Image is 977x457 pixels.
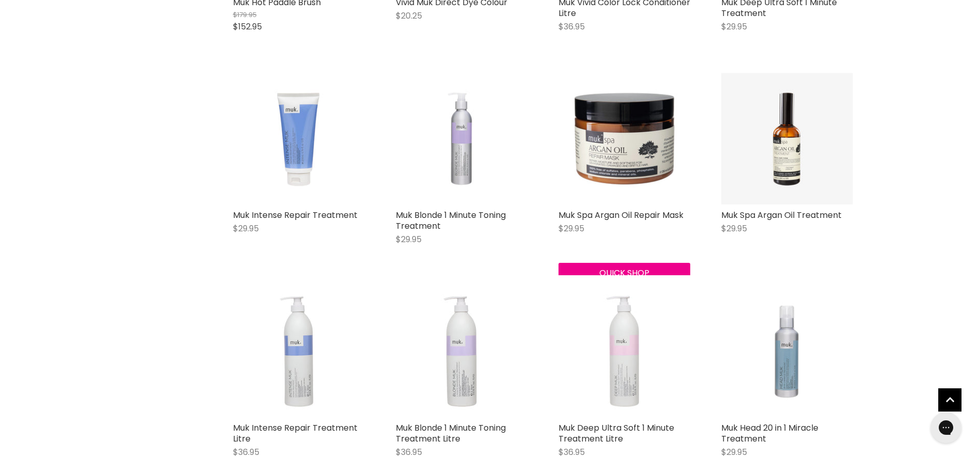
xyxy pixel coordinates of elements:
[925,408,967,447] iframe: Gorgias live chat messenger
[233,286,365,417] a: Muk Intense Repair Treatment Litre
[559,286,690,417] a: Muk Deep Ultra Soft 1 Minute Treatment Litre
[721,223,747,234] span: $29.95
[233,223,259,234] span: $29.95
[396,233,422,245] span: $29.95
[396,209,506,232] a: Muk Blonde 1 Minute Toning Treatment
[396,291,528,413] img: Muk Blonde 1 Minute Toning Treatment Litre
[396,286,528,417] a: Muk Blonde 1 Minute Toning Treatment Litre
[396,73,528,204] img: Muk Blonde 1 Minute Toning Treatment
[721,209,842,221] a: Muk Spa Argan Oil Treatment
[233,21,262,33] span: $152.95
[233,422,358,445] a: Muk Intense Repair Treatment Litre
[559,290,690,413] img: Muk Deep Ultra Soft 1 Minute Treatment Litre
[233,73,365,204] img: Muk Intense Repair Treatment
[559,21,585,33] span: $36.95
[233,209,358,221] a: Muk Intense Repair Treatment
[559,422,674,445] a: Muk Deep Ultra Soft 1 Minute Treatment Litre
[559,209,684,221] a: Muk Spa Argan Oil Repair Mask
[721,21,747,33] span: $29.95
[721,422,818,445] a: Muk Head 20 in 1 Miracle Treatment
[721,73,853,204] img: Muk Spa Argan Oil Treatment
[559,263,690,283] button: Quick shop
[396,422,506,445] a: Muk Blonde 1 Minute Toning Treatment Litre
[233,290,365,413] img: Muk Intense Repair Treatment Litre
[233,10,257,20] span: $179.95
[559,223,584,234] span: $29.95
[559,73,690,204] img: Muk Spa Argan Oil Repair Mask
[721,286,853,417] img: Muk Head 20 in 1 Miracle Treatment
[396,10,422,22] span: $20.25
